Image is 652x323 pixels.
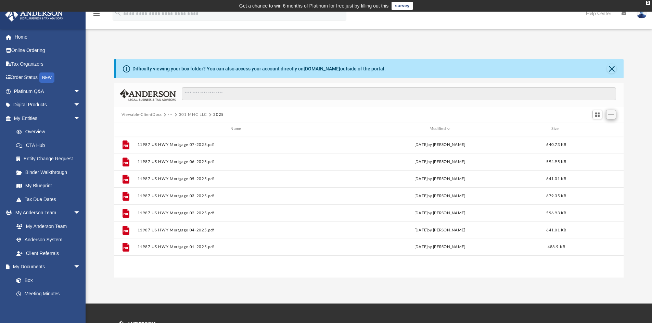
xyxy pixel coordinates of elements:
div: grid [114,136,624,278]
a: Box [10,273,84,287]
span: arrow_drop_down [74,98,87,112]
button: 11987 US HWY Mortgage 06-2025.pdf [137,160,337,164]
a: [DOMAIN_NAME] [304,66,340,71]
div: [DATE] by [PERSON_NAME] [340,244,539,250]
a: Tax Due Dates [10,192,91,206]
span: 641.01 KB [546,228,566,232]
a: My Anderson Team [10,219,84,233]
div: close [646,1,650,5]
button: Switch to Grid View [592,110,603,119]
span: arrow_drop_down [74,84,87,98]
button: Close [607,64,616,73]
a: My Documentsarrow_drop_down [5,260,87,274]
span: 640.73 KB [546,143,566,146]
button: 11987 US HWY Mortgage 02-2025.pdf [137,211,337,215]
span: 488.9 KB [548,245,565,249]
span: arrow_drop_down [74,260,87,274]
i: menu [92,10,101,18]
div: [DATE] by [PERSON_NAME] [340,193,539,199]
span: 679.35 KB [546,194,566,198]
a: Binder Walkthrough [10,165,91,179]
button: 301 MHC LLC [179,112,207,118]
a: Meeting Minutes [10,287,87,301]
button: 11987 US HWY Mortgage 01-2025.pdf [137,245,337,249]
div: Name [137,126,337,132]
span: 641.01 KB [546,177,566,180]
a: Anderson System [10,233,87,247]
button: ··· [168,112,172,118]
button: Viewable-ClientDocs [122,112,162,118]
div: [DATE] by [PERSON_NAME] [340,227,539,233]
a: My Anderson Teamarrow_drop_down [5,206,87,220]
div: id [573,126,621,132]
div: [DATE] by [PERSON_NAME] [340,159,539,165]
img: Anderson Advisors Platinum Portal [3,8,65,22]
button: Add [606,110,616,119]
a: Tax Organizers [5,57,91,71]
div: Difficulty viewing your box folder? You can also access your account directly on outside of the p... [132,65,386,72]
a: My Entitiesarrow_drop_down [5,111,91,125]
button: 11987 US HWY Mortgage 05-2025.pdf [137,177,337,181]
button: 11987 US HWY Mortgage 04-2025.pdf [137,228,337,232]
button: 11987 US HWY Mortgage 07-2025.pdf [137,143,337,147]
a: Entity Change Request [10,152,91,166]
div: [DATE] by [PERSON_NAME] [340,176,539,182]
a: Digital Productsarrow_drop_down [5,98,91,112]
img: User Pic [637,9,647,18]
div: [DATE] by [PERSON_NAME] [340,142,539,148]
a: Order StatusNEW [5,71,91,85]
a: Platinum Q&Aarrow_drop_down [5,84,91,98]
div: [DATE] by [PERSON_NAME] [340,210,539,216]
a: menu [92,13,101,18]
span: 596.93 KB [546,211,566,215]
div: id [117,126,134,132]
span: 594.95 KB [546,160,566,163]
button: 11987 US HWY Mortgage 03-2025.pdf [137,194,337,198]
a: Client Referrals [10,246,87,260]
a: Home [5,30,91,44]
a: CTA Hub [10,138,91,152]
div: Size [542,126,570,132]
span: arrow_drop_down [74,111,87,125]
a: Online Ordering [5,44,91,57]
div: Modified [340,126,540,132]
a: Overview [10,125,91,139]
a: survey [392,2,413,10]
span: arrow_drop_down [74,206,87,220]
div: Get a chance to win 6 months of Platinum for free just by filling out this [239,2,389,10]
div: NEW [39,72,54,83]
i: search [114,9,122,17]
button: 2025 [213,112,224,118]
a: My Blueprint [10,179,87,193]
input: Search files and folders [182,87,616,100]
